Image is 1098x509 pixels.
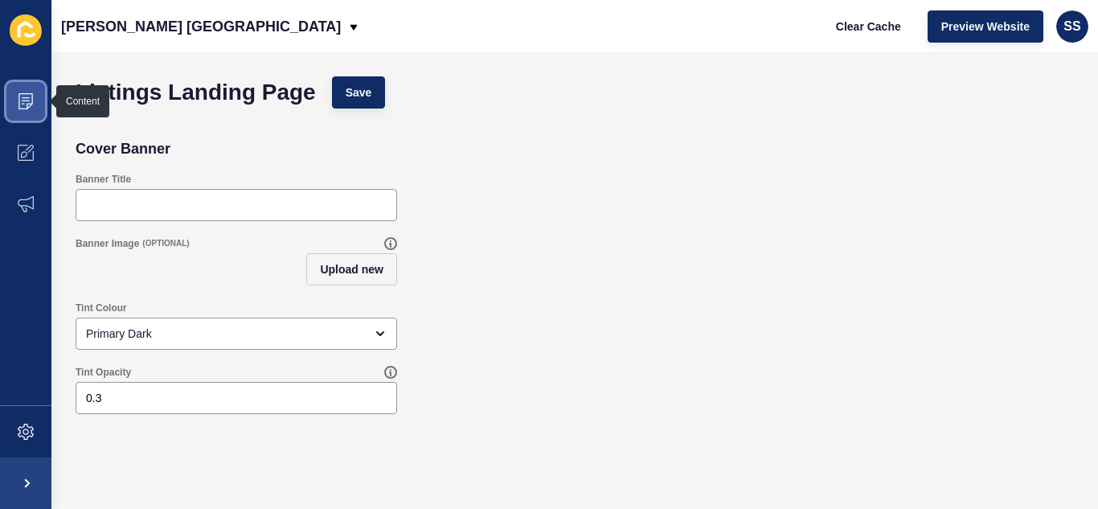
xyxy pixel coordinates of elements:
div: open menu [76,318,397,350]
button: Preview Website [928,10,1043,43]
button: Clear Cache [822,10,915,43]
button: Save [332,76,386,109]
p: [PERSON_NAME] [GEOGRAPHIC_DATA] [61,6,341,47]
span: Upload new [320,261,383,277]
span: Preview Website [941,18,1030,35]
h1: Listings Landing Page [76,84,316,101]
span: Save [346,84,372,101]
span: SS [1063,18,1080,35]
h2: Cover Banner [76,141,170,157]
div: Content [66,95,100,108]
label: Tint Opacity [76,366,131,379]
button: Upload new [306,253,397,285]
label: Tint Colour [76,302,127,314]
span: (OPTIONAL) [142,238,189,249]
label: Banner Image [76,237,139,250]
label: Banner Title [76,173,131,186]
span: Clear Cache [836,18,901,35]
